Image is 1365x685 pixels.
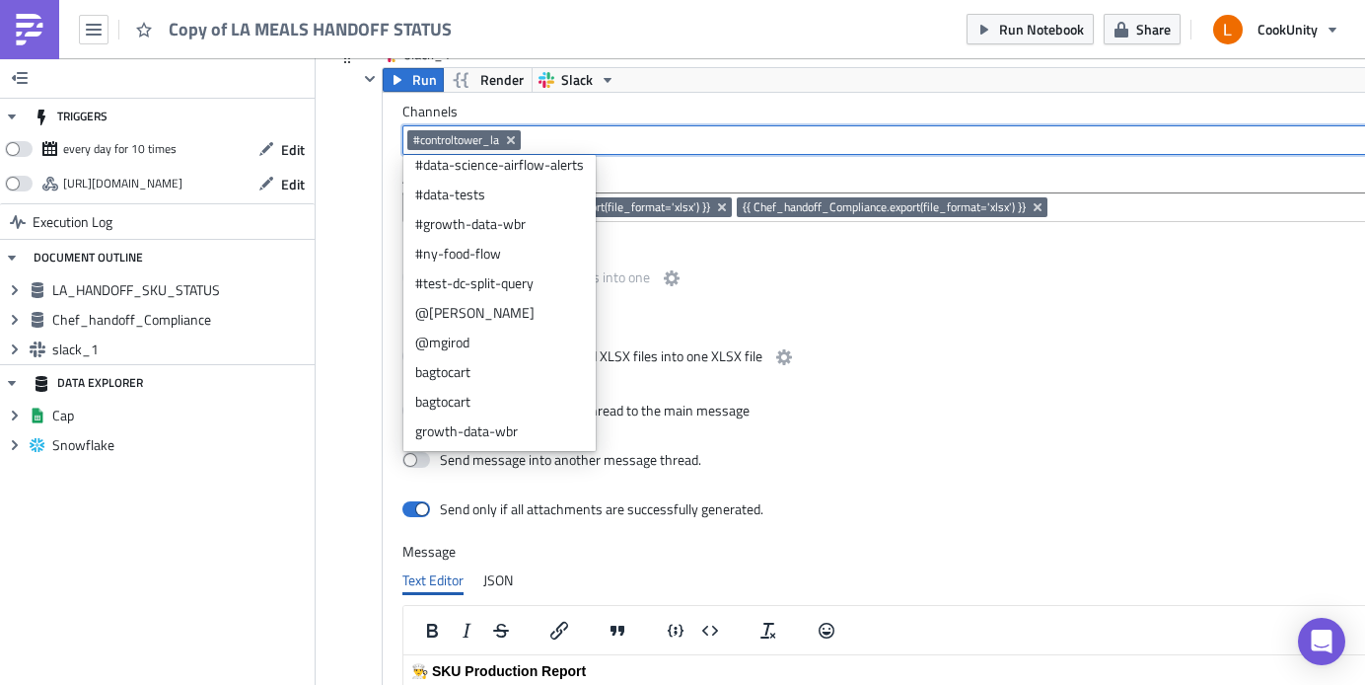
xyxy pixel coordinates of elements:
[281,139,305,160] span: Edit
[8,170,979,186] p: Please review the attached files for any chefs with `not delivered` or `delayed` items.
[402,451,703,469] label: Send message into another message thread.
[1298,618,1345,665] div: Open Intercom Messenger
[967,14,1094,44] button: Run Notebook
[714,197,732,217] button: Remove Tag
[52,311,310,329] span: Chef_handoff_Compliance
[8,213,979,229] p: ⚠️ Kitchen deadlines:
[8,51,979,67] p: FYI&A
[693,617,727,645] button: Insert code block
[1211,13,1245,46] img: Avatar
[415,244,584,264] div: #ny-food-flow
[415,333,584,352] div: @mgirod
[14,14,45,45] img: PushMetrics
[415,155,584,175] div: #data-science-airflow-alerts
[8,30,979,45] p: @zach
[440,500,763,518] div: Send only if all attachments are successfully generated.
[8,8,979,272] body: Rich Text Area. Press ALT-0 for help.
[8,8,182,24] strong: 👨‍🍳 SKU Production Report
[8,235,979,251] p: AM shift: 3:00 PM
[659,617,692,645] button: Insert code line
[63,134,177,164] div: every day for 10 times
[660,266,683,290] button: Combine separate PDF files into one
[413,132,499,148] span: #controltower_la
[34,365,143,401] div: DATA EXPLORER
[810,617,843,645] button: Emojis
[542,617,576,645] button: Insert/edit link
[52,436,310,454] span: Snowflake
[8,95,979,111] p: Here’s the breakdown by handoff time window, showing the percentage of deliveries by status:
[483,566,513,595] div: JSON
[383,68,444,92] button: Run
[443,68,533,92] button: Render
[412,68,437,92] span: Run
[249,169,315,199] button: Edit
[8,116,979,164] p: - ✅ `on time` = delivered before the target time - ⏰ `delayed` = delivered after the target time ...
[52,281,310,299] span: LA_HANDOFF_SKU_STATUS
[415,214,584,234] div: #growth-data-wbr
[34,240,143,275] div: DOCUMENT OUTLINE
[601,617,634,645] button: Blockquote
[752,617,785,645] button: Clear formatting
[561,68,593,92] span: Slack
[415,421,584,441] div: growth-data-wbr
[33,204,112,240] span: Execution Log
[480,68,524,92] span: Render
[1201,8,1350,51] button: CookUnity
[415,273,584,293] div: #test-dc-split-query
[1104,14,1181,44] button: Share
[52,407,310,424] span: Cap
[403,155,596,451] ul: selectable options
[415,392,584,412] div: bagtocart
[532,68,622,92] button: Slack
[402,345,796,370] label: Combine separate CSV and XLSX files into one XLSX file
[772,345,796,369] button: Combine separate CSV and XLSX files into one XLSX file
[415,303,584,323] div: @[PERSON_NAME]
[63,169,182,198] div: https://pushmetrics.io/api/v1/report/pqLvW6alza/webhook?token=cf6e17a0b36244ec8b393a36c3232287
[415,362,584,382] div: bagtocart
[1136,19,1171,39] span: Share
[1030,197,1047,217] button: Remove Tag
[402,566,464,595] div: Text Editor
[169,18,454,40] span: Copy of LA MEALS HANDOFF STATUS
[281,174,305,194] span: Edit
[503,130,521,150] button: Remove Tag
[743,199,1026,215] span: {{ Chef_handoff_Compliance.export(file_format='xlsx') }}
[415,185,584,204] div: #data-tests
[249,134,315,165] button: Edit
[415,617,449,645] button: Bold
[999,19,1084,39] span: Run Notebook
[52,341,310,358] span: slack_1
[34,99,108,134] div: TRIGGERS
[484,617,518,645] button: Strikethrough
[450,617,483,645] button: Italic
[358,67,382,91] button: Hide content
[1257,19,1318,39] span: CookUnity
